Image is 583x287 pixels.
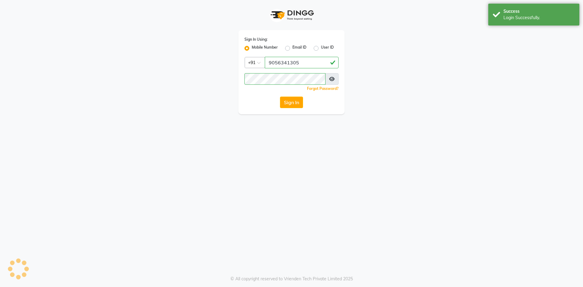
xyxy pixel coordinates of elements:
div: Success [503,8,575,15]
label: Sign In Using: [244,37,268,42]
a: Forgot Password? [307,86,339,91]
label: Email ID [292,45,306,52]
input: Username [244,73,326,85]
button: Sign In [280,97,303,108]
label: Mobile Number [252,45,278,52]
input: Username [265,57,339,68]
label: User ID [321,45,334,52]
img: logo1.svg [267,6,316,24]
div: Login Successfully. [503,15,575,21]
